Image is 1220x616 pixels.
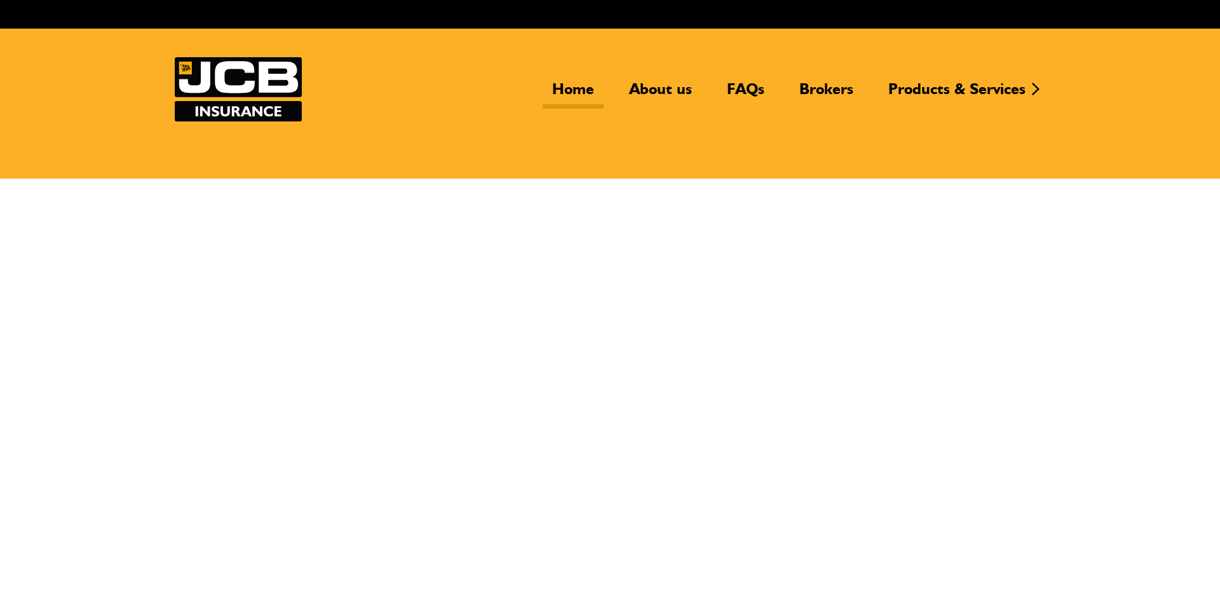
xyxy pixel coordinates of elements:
[543,79,604,109] a: Home
[620,79,701,109] a: About us
[175,57,302,121] img: JCB Insurance Services logo
[879,79,1035,109] a: Products & Services
[717,79,774,109] a: FAQs
[790,79,863,109] a: Brokers
[175,57,302,121] a: JCB Insurance Services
